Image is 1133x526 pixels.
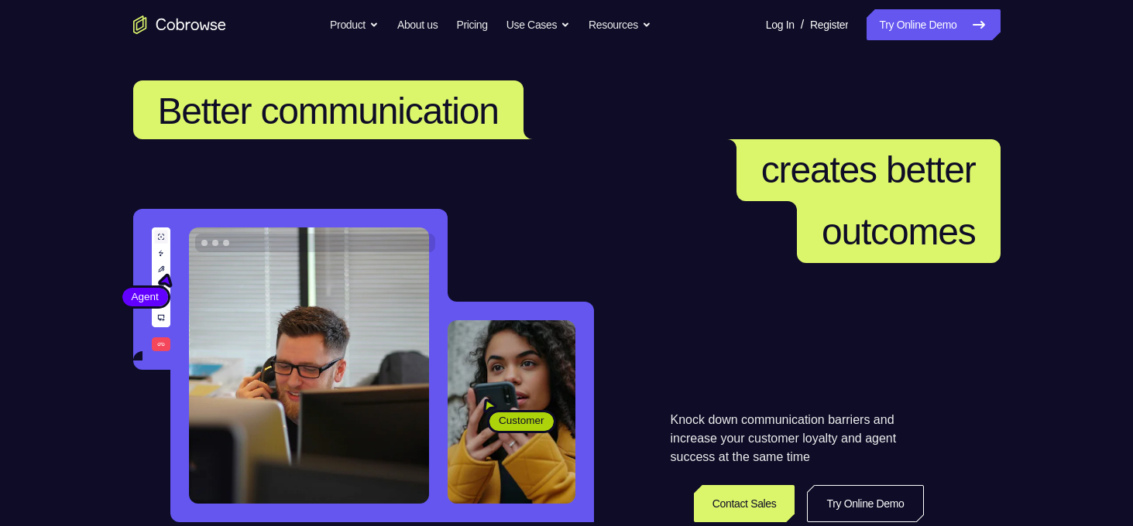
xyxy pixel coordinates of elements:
[330,9,379,40] button: Product
[766,9,795,40] a: Log In
[589,9,651,40] button: Resources
[152,227,171,351] img: A series of tools used in co-browsing sessions
[133,15,226,34] a: Go to the home page
[761,149,976,190] span: creates better
[671,411,924,466] p: Knock down communication barriers and increase your customer loyalty and agent success at the sam...
[506,9,570,40] button: Use Cases
[397,9,438,40] a: About us
[189,227,428,504] img: A customer support agent talking on the phone
[810,9,848,40] a: Register
[807,485,923,522] a: Try Online Demo
[456,9,487,40] a: Pricing
[867,9,1000,40] a: Try Online Demo
[694,485,795,522] a: Contact Sales
[801,15,804,34] span: /
[158,91,499,131] span: Better communication
[822,211,976,252] span: outcomes
[448,320,575,504] img: A customer holding their phone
